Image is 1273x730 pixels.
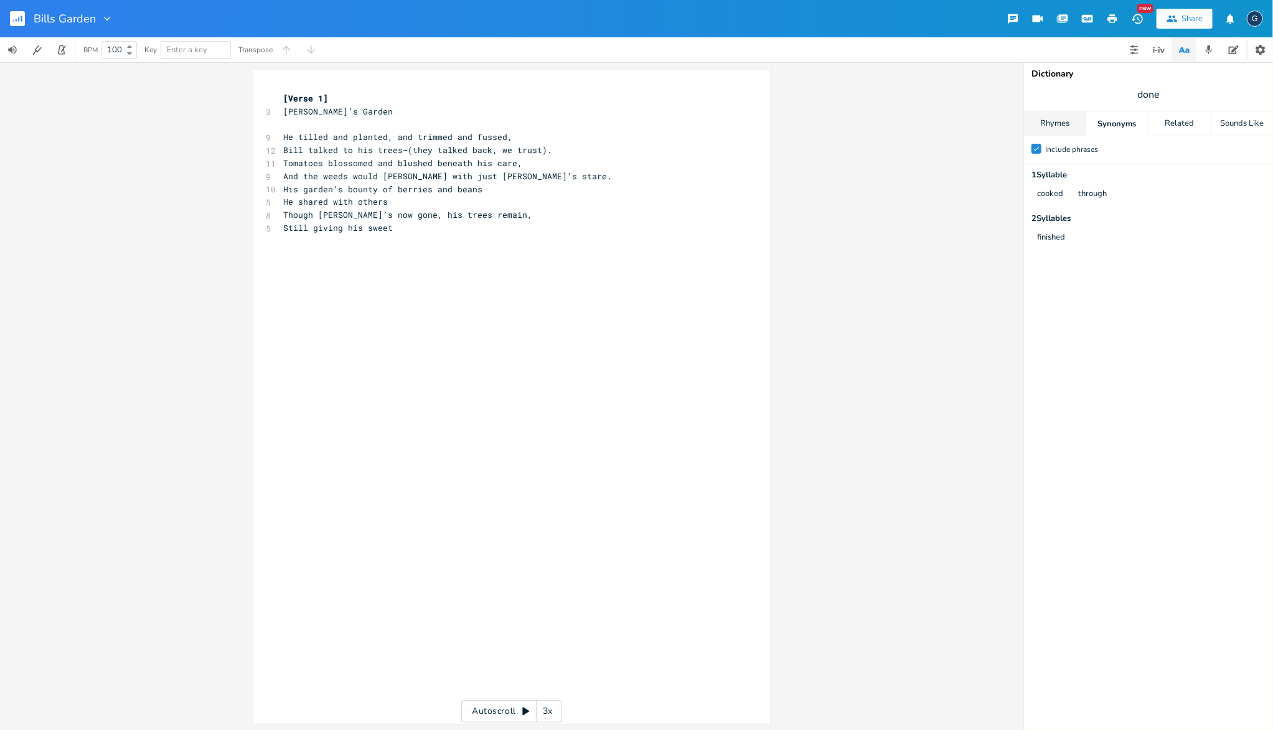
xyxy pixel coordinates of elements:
[1037,233,1065,243] button: finished
[166,44,207,55] span: Enter a key
[283,131,512,143] span: He tilled and planted, and trimmed and fussed,
[83,47,98,54] div: BPM
[283,209,532,220] span: Though [PERSON_NAME]’s now gone, his trees remain,
[144,46,157,54] div: Key
[1137,4,1153,13] div: New
[1078,189,1107,200] button: through
[283,222,393,233] span: Still giving his sweet
[283,106,393,117] span: [PERSON_NAME]’s Garden
[238,46,273,54] div: Transpose
[1037,189,1063,200] button: cooked
[1031,171,1266,179] div: 1 Syllable
[1247,11,1263,27] div: Gramps Just Makes Ship Up
[283,157,522,169] span: Tomatoes blossomed and blushed beneath his care,
[1149,111,1211,136] div: Related
[283,144,552,156] span: Bill talked to his trees—(they talked back, we trust).
[1086,111,1148,136] div: Synonyms
[1211,111,1273,136] div: Sounds Like
[1157,9,1213,29] button: Share
[537,700,559,723] div: 3x
[1024,111,1086,136] div: Rhymes
[1247,4,1263,33] button: G
[1181,13,1203,24] div: Share
[283,171,612,182] span: And the weeds would [PERSON_NAME] with just [PERSON_NAME]’s stare.
[283,184,482,195] span: His garden’s bounty of berries and beans
[1137,88,1160,102] span: done
[1045,146,1098,153] div: Include phrases
[1031,215,1266,223] div: 2 Syllable s
[1125,7,1150,30] button: New
[34,13,96,24] span: Bills Garden
[283,93,328,104] span: [Verse 1]
[283,196,388,207] span: He shared with others
[1031,70,1266,78] div: Dictionary
[461,700,562,723] div: Autoscroll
